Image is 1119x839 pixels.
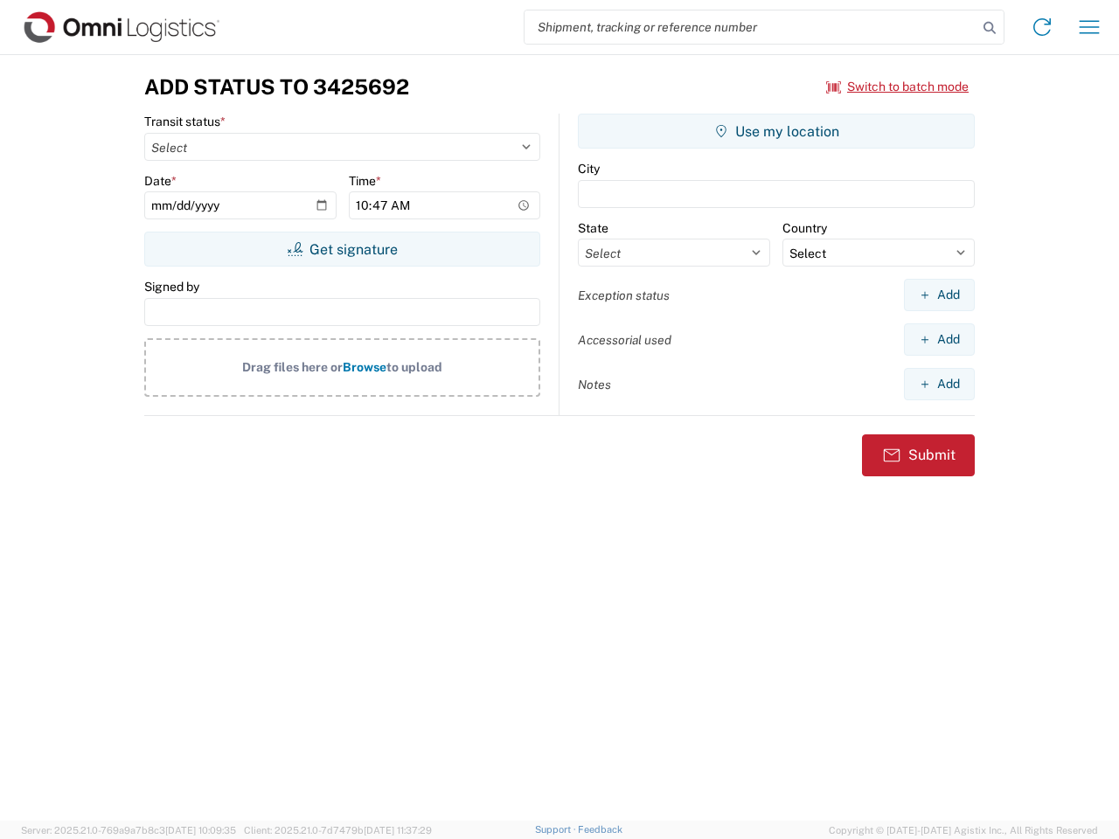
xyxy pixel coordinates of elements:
[21,825,236,836] span: Server: 2025.21.0-769a9a7b8c3
[165,825,236,836] span: [DATE] 10:09:35
[904,279,975,311] button: Add
[578,161,600,177] label: City
[343,360,386,374] span: Browse
[242,360,343,374] span: Drag files here or
[826,73,969,101] button: Switch to batch mode
[144,74,409,100] h3: Add Status to 3425692
[578,220,608,236] label: State
[862,434,975,476] button: Submit
[386,360,442,374] span: to upload
[144,232,540,267] button: Get signature
[144,279,199,295] label: Signed by
[144,114,226,129] label: Transit status
[525,10,977,44] input: Shipment, tracking or reference number
[364,825,432,836] span: [DATE] 11:37:29
[578,824,622,835] a: Feedback
[578,377,611,392] label: Notes
[244,825,432,836] span: Client: 2025.21.0-7d7479b
[144,173,177,189] label: Date
[829,822,1098,838] span: Copyright © [DATE]-[DATE] Agistix Inc., All Rights Reserved
[904,323,975,356] button: Add
[578,332,671,348] label: Accessorial used
[578,288,670,303] label: Exception status
[782,220,827,236] label: Country
[535,824,579,835] a: Support
[349,173,381,189] label: Time
[578,114,975,149] button: Use my location
[904,368,975,400] button: Add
